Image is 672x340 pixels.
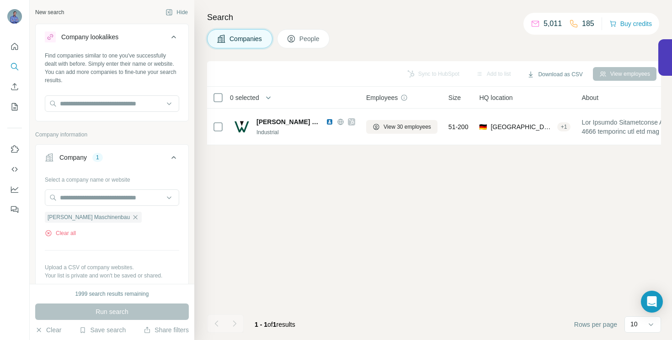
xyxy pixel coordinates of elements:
div: Open Intercom Messenger [641,291,663,313]
div: + 1 [557,123,571,131]
button: Use Surfe API [7,161,22,178]
span: [PERSON_NAME] Maschinenbau [256,117,321,126]
div: Company lookalikes [61,32,118,42]
p: Company information [35,131,189,139]
div: Select a company name or website [45,172,179,184]
button: Company1 [36,146,188,172]
button: Search [7,58,22,75]
div: Find companies similar to one you've successfully dealt with before. Simply enter their name or w... [45,52,179,84]
span: HQ location [479,93,512,102]
img: Avatar [7,9,22,24]
div: 1 [92,153,103,162]
button: Enrich CSV [7,78,22,95]
p: Your list is private and won't be saved or shared. [45,272,179,280]
h4: Search [207,11,661,24]
p: 10 [630,319,638,329]
button: Dashboard [7,181,22,198]
button: Share filters [144,325,189,335]
span: Companies [229,34,263,43]
button: Hide [159,5,194,19]
span: results [255,321,295,328]
span: 51-200 [448,122,469,131]
button: Clear [35,325,61,335]
p: Upload a CSV of company websites. [45,263,179,272]
img: Logo of Wickert Maschinenbau [235,120,249,134]
span: Size [448,93,461,102]
span: [GEOGRAPHIC_DATA], [GEOGRAPHIC_DATA] [491,122,553,131]
span: [PERSON_NAME] Maschinenbau [48,213,130,221]
span: People [299,34,320,43]
button: Company lookalikes [36,26,188,52]
p: 185 [582,18,594,29]
button: My lists [7,99,22,115]
div: Industrial [256,128,355,136]
p: 5,011 [544,18,562,29]
span: of [267,321,273,328]
button: Save search [79,325,126,335]
img: LinkedIn logo [326,118,333,126]
div: Company [59,153,87,162]
span: 🇩🇪 [479,122,487,131]
button: Quick start [7,38,22,55]
span: About [581,93,598,102]
span: Rows per page [574,320,617,329]
div: New search [35,8,64,16]
span: 1 - 1 [255,321,267,328]
button: Buy credits [609,17,652,30]
button: Download as CSV [521,68,589,81]
button: View 30 employees [366,120,437,134]
button: Clear all [45,229,76,237]
button: Use Surfe on LinkedIn [7,141,22,157]
span: 0 selected [230,93,259,102]
span: View 30 employees [384,123,431,131]
span: 1 [273,321,277,328]
button: Feedback [7,201,22,218]
div: 1999 search results remaining [75,290,149,298]
span: Employees [366,93,398,102]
